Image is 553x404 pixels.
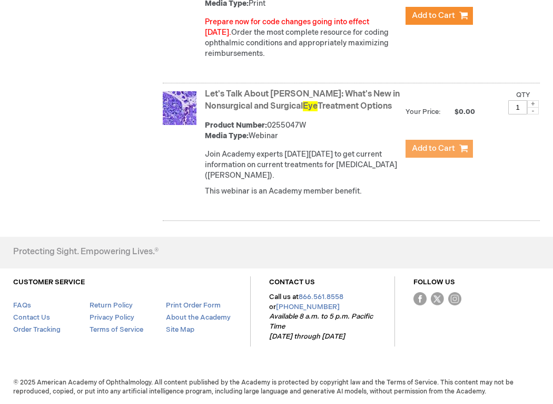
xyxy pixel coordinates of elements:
span: $0.00 [442,108,477,116]
strong: Your Price: [406,108,441,116]
a: Contact Us [13,313,50,322]
span: Add to Cart [412,143,455,153]
h4: Protecting Sight. Empowering Lives.® [13,247,159,257]
span: Add to Cart [412,11,455,21]
a: CONTACT US [269,278,315,286]
a: CUSTOMER SERVICE [13,278,85,286]
a: Return Policy [90,301,133,310]
button: Add to Cart [406,140,473,158]
img: Let's Talk About TED: What's New in Nonsurgical and Surgical Eye Treatment Options [163,91,196,125]
a: Print Order Form [166,301,221,310]
p: Join Academy experts [DATE][DATE] to get current information on current treatments for [MEDICAL_D... [205,149,400,181]
strong: Media Type: [205,131,249,140]
p: This webinar is an Academy member benefit. [205,186,400,197]
em: Available 8 a.m. to 5 p.m. Pacific Time [DATE] through [DATE] [269,312,373,340]
div: 0255047W Webinar [205,120,400,141]
strong: Product Number: [205,121,267,130]
span: © 2025 American Academy of Ophthalmology. All content published by the Academy is protected by co... [5,378,548,396]
img: Twitter [431,292,444,305]
span: Eye [303,101,318,111]
div: Order the most complete resource for coding ophthalmic conditions and appropriately maximizing re... [205,17,400,59]
a: Order Tracking [13,325,61,334]
a: About the Academy [166,313,231,322]
p: Call us at or [269,292,376,341]
a: [PHONE_NUMBER] [276,303,340,311]
input: Qty [508,100,527,114]
a: Let's Talk About [PERSON_NAME]: What's New in Nonsurgical and SurgicalEyeTreatment Options [205,89,400,111]
a: FAQs [13,301,31,310]
a: Site Map [166,325,194,334]
img: instagram [448,292,461,305]
font: Prepare now for code changes going into effect [DATE]. [205,17,369,37]
a: Privacy Policy [90,313,134,322]
label: Qty [516,91,530,99]
button: Add to Cart [406,7,473,25]
a: FOLLOW US [413,278,455,286]
a: 866.561.8558 [299,293,343,301]
a: Terms of Service [90,325,143,334]
img: Facebook [413,292,427,305]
